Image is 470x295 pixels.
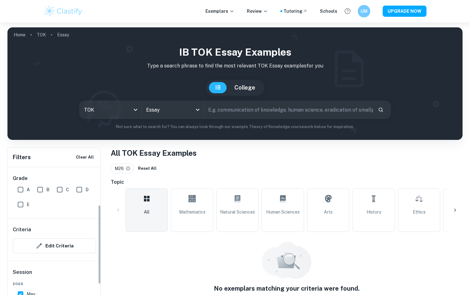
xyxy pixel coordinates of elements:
[13,281,96,287] span: 2026
[283,8,307,15] a: Tutoring
[204,101,373,118] input: E.g. communication of knowledge, human science, eradication of smallpox...
[376,104,386,115] button: Search
[358,5,370,17] button: UM
[413,209,426,215] span: Ethics
[46,186,49,193] span: B
[383,6,426,17] button: UPGRADE NOW
[342,6,353,16] button: Help and Feedback
[266,209,300,215] span: Human Sciences
[12,124,458,130] p: Not sure what to search for? You can always look through our example Theory of Knowledge coursewo...
[12,62,458,70] p: Type a search phrase to find the most relevant TOK Essay examples for you
[214,284,360,293] h5: No exemplars matching your criteria were found.
[111,147,463,159] h1: All TOK Essay Examples
[144,209,150,215] span: All
[27,186,30,193] span: A
[366,209,381,215] span: History
[209,82,227,93] button: IB
[136,164,158,173] button: Reset All
[179,209,205,215] span: Mathematics
[66,186,69,193] span: C
[220,209,255,215] span: Natural Sciences
[228,82,261,93] button: College
[247,8,268,15] p: Review
[320,8,337,15] a: Schools
[74,153,95,162] button: Clear All
[27,201,30,208] span: E
[37,30,46,39] a: TOK
[13,238,96,253] button: Edit Criteria
[14,30,25,39] a: Home
[80,101,141,118] div: TOK
[44,5,83,17] img: Clastify logo
[111,164,134,173] div: M26
[57,31,69,38] p: Essay
[7,27,463,140] img: profile cover
[111,178,463,186] h6: Topic
[361,8,368,15] h6: UM
[85,186,89,193] span: D
[142,101,204,118] div: Essay
[13,269,96,281] h6: Session
[324,209,333,215] span: Arts
[205,8,234,15] p: Exemplars
[115,165,127,172] span: M26
[13,153,31,162] h6: Filters
[262,242,311,279] img: empty_state_resources.svg
[12,45,458,60] h1: IB TOK Essay examples
[13,175,96,182] h6: Grade
[13,226,31,233] h6: Criteria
